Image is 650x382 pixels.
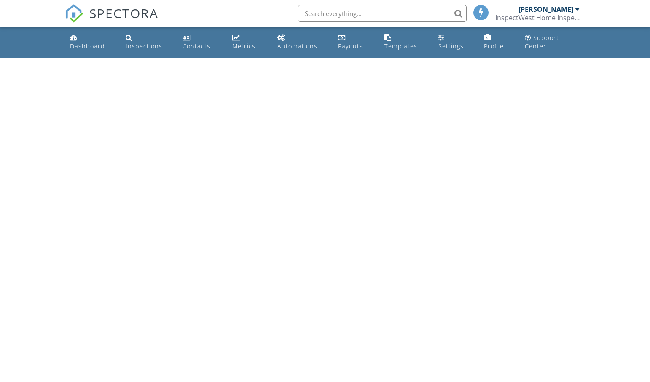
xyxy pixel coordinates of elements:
a: Templates [381,30,428,54]
div: Profile [484,42,504,50]
a: Dashboard [67,30,115,54]
div: Inspections [126,42,162,50]
div: Settings [438,42,464,50]
a: Automations (Basic) [274,30,328,54]
a: Inspections [122,30,172,54]
a: SPECTORA [65,11,158,29]
a: Company Profile [481,30,515,54]
div: Templates [384,42,417,50]
div: Automations [277,42,317,50]
div: [PERSON_NAME] [518,5,573,13]
div: InspectWest Home Inspection Ltd. [495,13,580,22]
a: Support Center [521,30,583,54]
div: Payouts [338,42,363,50]
div: Contacts [183,42,210,50]
span: SPECTORA [89,4,158,22]
img: The Best Home Inspection Software - Spectora [65,4,83,23]
a: Settings [435,30,474,54]
div: Metrics [232,42,255,50]
div: Dashboard [70,42,105,50]
div: Support Center [525,34,559,50]
input: Search everything... [298,5,467,22]
a: Metrics [229,30,267,54]
a: Payouts [335,30,374,54]
a: Contacts [179,30,222,54]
